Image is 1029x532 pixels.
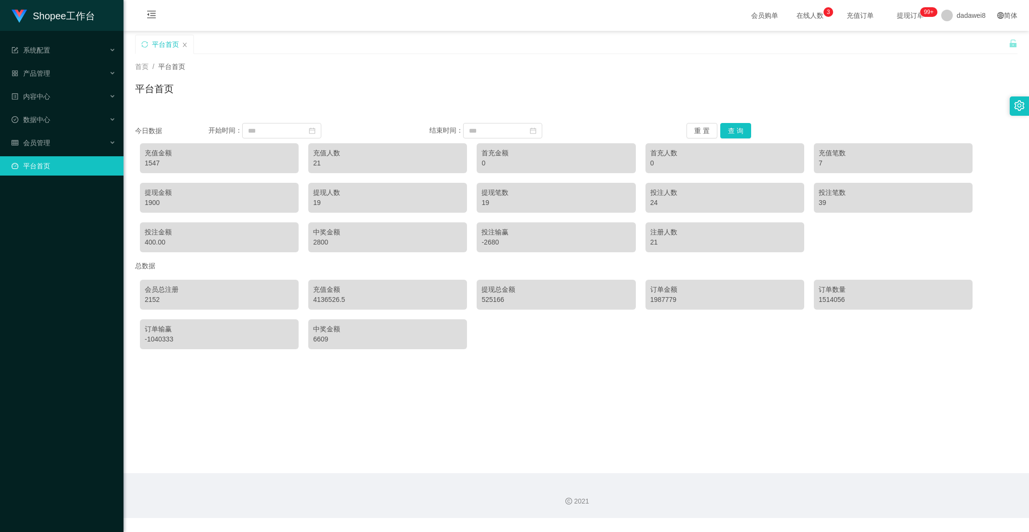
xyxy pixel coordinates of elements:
div: 投注笔数 [819,188,968,198]
div: 充值笔数 [819,148,968,158]
div: 充值人数 [313,148,462,158]
i: 图标: global [997,12,1004,19]
span: 平台首页 [158,63,185,70]
i: 图标: check-circle-o [12,116,18,123]
div: 订单金额 [650,285,799,295]
i: 图标: unlock [1009,39,1017,48]
button: 重 置 [686,123,717,138]
div: 24 [650,198,799,208]
i: 图标: calendar [530,127,536,134]
span: 结束时间： [429,126,463,134]
div: 525166 [481,295,631,305]
span: 产品管理 [12,69,50,77]
div: 1900 [145,198,294,208]
div: 2021 [131,496,1021,506]
div: 订单输赢 [145,324,294,334]
div: 21 [650,237,799,247]
i: 图标: menu-fold [135,0,168,31]
div: 1987779 [650,295,799,305]
span: 在线人数 [792,12,828,19]
div: 7 [819,158,968,168]
div: 400.00 [145,237,294,247]
div: 提现笔数 [481,188,631,198]
div: 投注人数 [650,188,799,198]
span: 会员管理 [12,139,50,147]
span: 数据中心 [12,116,50,123]
h1: 平台首页 [135,82,174,96]
div: 提现金额 [145,188,294,198]
p: 3 [827,7,830,17]
div: 充值金额 [145,148,294,158]
i: 图标: sync [141,41,148,48]
i: 图标: copyright [565,498,572,505]
span: / [152,63,154,70]
span: 提现订单 [892,12,929,19]
span: 充值订单 [842,12,878,19]
div: 会员总注册 [145,285,294,295]
div: 19 [313,198,462,208]
i: 图标: form [12,47,18,54]
div: 充值金额 [313,285,462,295]
span: 内容中心 [12,93,50,100]
span: 首页 [135,63,149,70]
div: 提现人数 [313,188,462,198]
span: 系统配置 [12,46,50,54]
i: 图标: close [182,42,188,48]
a: Shopee工作台 [12,12,95,19]
div: 中奖金额 [313,227,462,237]
div: 21 [313,158,462,168]
div: 注册人数 [650,227,799,237]
div: 今日数据 [135,126,208,136]
div: 6609 [313,334,462,344]
i: 图标: profile [12,93,18,100]
sup: 3 [823,7,833,17]
div: 平台首页 [152,35,179,54]
i: 图标: calendar [309,127,316,134]
div: 1547 [145,158,294,168]
div: 2800 [313,237,462,247]
div: 中奖金额 [313,324,462,334]
div: 4136526.5 [313,295,462,305]
div: 0 [650,158,799,168]
div: 投注输赢 [481,227,631,237]
img: logo.9652507e.png [12,10,27,23]
div: -2680 [481,237,631,247]
span: 开始时间： [208,126,242,134]
div: 提现总金额 [481,285,631,295]
div: 19 [481,198,631,208]
i: 图标: setting [1014,100,1025,111]
button: 查 询 [720,123,751,138]
div: 首充金额 [481,148,631,158]
sup: 277 [920,7,937,17]
div: 总数据 [135,257,1017,275]
i: 图标: table [12,139,18,146]
i: 图标: appstore-o [12,70,18,77]
div: 投注金额 [145,227,294,237]
h1: Shopee工作台 [33,0,95,31]
div: -1040333 [145,334,294,344]
div: 39 [819,198,968,208]
a: 图标: dashboard平台首页 [12,156,116,176]
div: 订单数量 [819,285,968,295]
div: 0 [481,158,631,168]
div: 2152 [145,295,294,305]
div: 1514056 [819,295,968,305]
div: 首充人数 [650,148,799,158]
